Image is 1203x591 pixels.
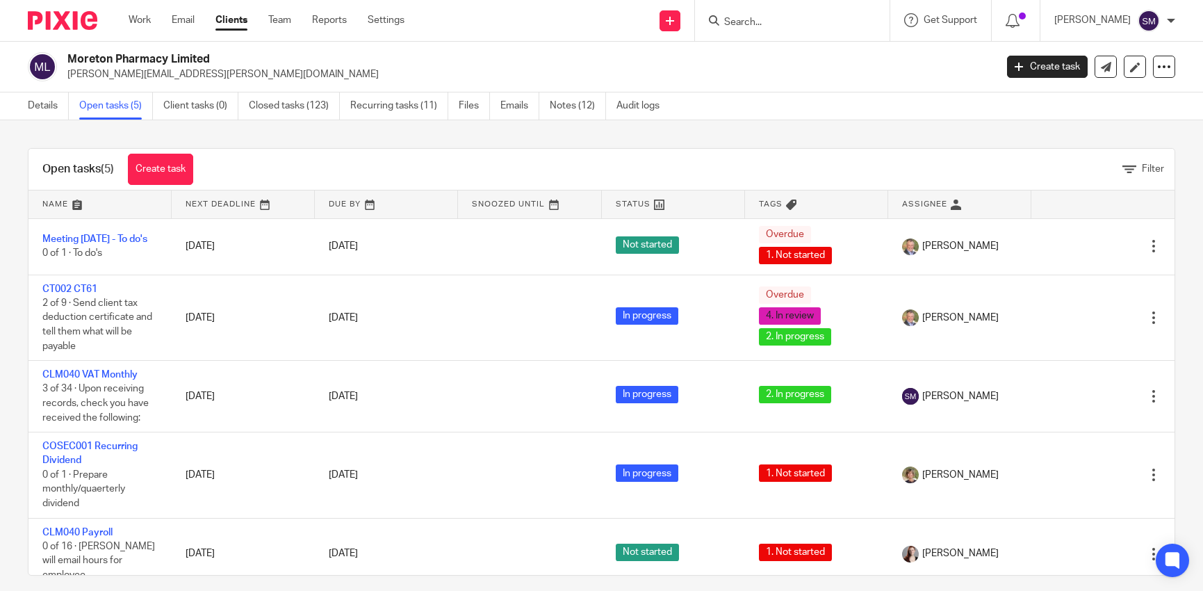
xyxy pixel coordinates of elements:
[759,386,831,403] span: 2. In progress
[472,200,545,208] span: Snoozed Until
[922,468,999,482] span: [PERSON_NAME]
[42,249,102,259] span: 0 of 1 · To do's
[759,200,783,208] span: Tags
[79,92,153,120] a: Open tasks (5)
[129,13,151,27] a: Work
[616,544,679,561] span: Not started
[42,528,113,537] a: CLM040 Payroll
[902,467,919,483] img: High%20Res%20Andrew%20Price%20Accountants_Poppy%20Jakes%20photography-1142.jpg
[163,92,238,120] a: Client tasks (0)
[616,464,678,482] span: In progress
[329,241,358,251] span: [DATE]
[329,549,358,558] span: [DATE]
[902,309,919,326] img: High%20Res%20Andrew%20Price%20Accountants_Poppy%20Jakes%20photography-1109.jpg
[42,384,149,423] span: 3 of 34 · Upon receiving records, check you have received the following:
[922,239,999,253] span: [PERSON_NAME]
[42,162,114,177] h1: Open tasks
[329,470,358,480] span: [DATE]
[1007,56,1088,78] a: Create task
[902,388,919,405] img: svg%3E
[172,275,315,361] td: [DATE]
[459,92,490,120] a: Files
[759,226,811,243] span: Overdue
[759,544,832,561] span: 1. Not started
[249,92,340,120] a: Closed tasks (123)
[1142,164,1164,174] span: Filter
[922,311,999,325] span: [PERSON_NAME]
[1054,13,1131,27] p: [PERSON_NAME]
[759,328,831,346] span: 2. In progress
[42,542,155,580] span: 0 of 16 · [PERSON_NAME] will email hours for employee
[128,154,193,185] a: Create task
[922,547,999,560] span: [PERSON_NAME]
[759,247,832,264] span: 1. Not started
[902,546,919,562] img: High%20Res%20Andrew%20Price%20Accountants%20_Poppy%20Jakes%20Photography-3%20-%20Copy.jpg
[42,370,138,380] a: CLM040 VAT Monthly
[759,307,821,325] span: 4. In review
[28,92,69,120] a: Details
[759,286,811,304] span: Overdue
[1138,10,1160,32] img: svg%3E
[329,391,358,401] span: [DATE]
[500,92,539,120] a: Emails
[616,200,650,208] span: Status
[172,361,315,432] td: [DATE]
[616,386,678,403] span: In progress
[42,298,152,351] span: 2 of 9 · Send client tax deduction certificate and tell them what will be payable
[215,13,247,27] a: Clients
[28,52,57,81] img: svg%3E
[42,284,97,294] a: CT002 CT61
[902,238,919,255] img: High%20Res%20Andrew%20Price%20Accountants_Poppy%20Jakes%20photography-1109.jpg
[101,163,114,175] span: (5)
[922,389,999,403] span: [PERSON_NAME]
[616,307,678,325] span: In progress
[67,52,803,67] h2: Moreton Pharmacy Limited
[616,236,679,254] span: Not started
[67,67,986,81] p: [PERSON_NAME][EMAIL_ADDRESS][PERSON_NAME][DOMAIN_NAME]
[42,470,125,508] span: 0 of 1 · Prepare monthly/quaerterly dividend
[616,92,670,120] a: Audit logs
[329,313,358,323] span: [DATE]
[28,11,97,30] img: Pixie
[42,234,147,244] a: Meeting [DATE] - To do's
[268,13,291,27] a: Team
[312,13,347,27] a: Reports
[172,518,315,590] td: [DATE]
[42,442,138,465] a: COSEC001 Recurring Dividend
[172,432,315,518] td: [DATE]
[172,13,195,27] a: Email
[723,17,848,29] input: Search
[550,92,606,120] a: Notes (12)
[924,15,977,25] span: Get Support
[759,464,832,482] span: 1. Not started
[368,13,404,27] a: Settings
[350,92,448,120] a: Recurring tasks (11)
[172,218,315,275] td: [DATE]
